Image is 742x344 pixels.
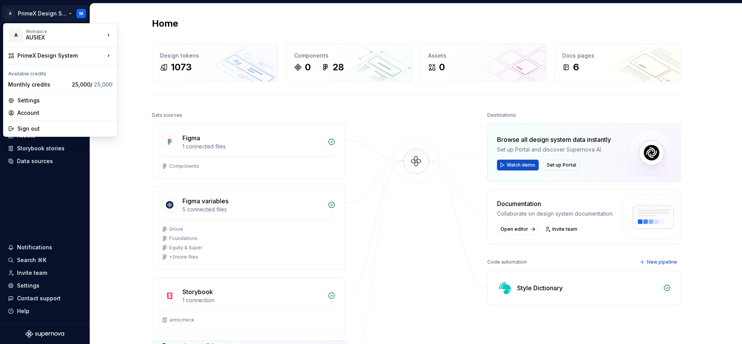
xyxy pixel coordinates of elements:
div: A [9,28,23,42]
div: Sign out [17,125,112,133]
div: PrimeX Design System [17,52,105,60]
span: 25,000 / [72,81,112,88]
div: Available credits [5,66,116,78]
div: Account [17,109,112,117]
div: Monthly credits [8,81,69,89]
div: Workspace [26,29,105,34]
span: 25,000 [94,81,112,88]
div: AUSIEX [26,34,92,41]
div: Settings [17,97,112,104]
